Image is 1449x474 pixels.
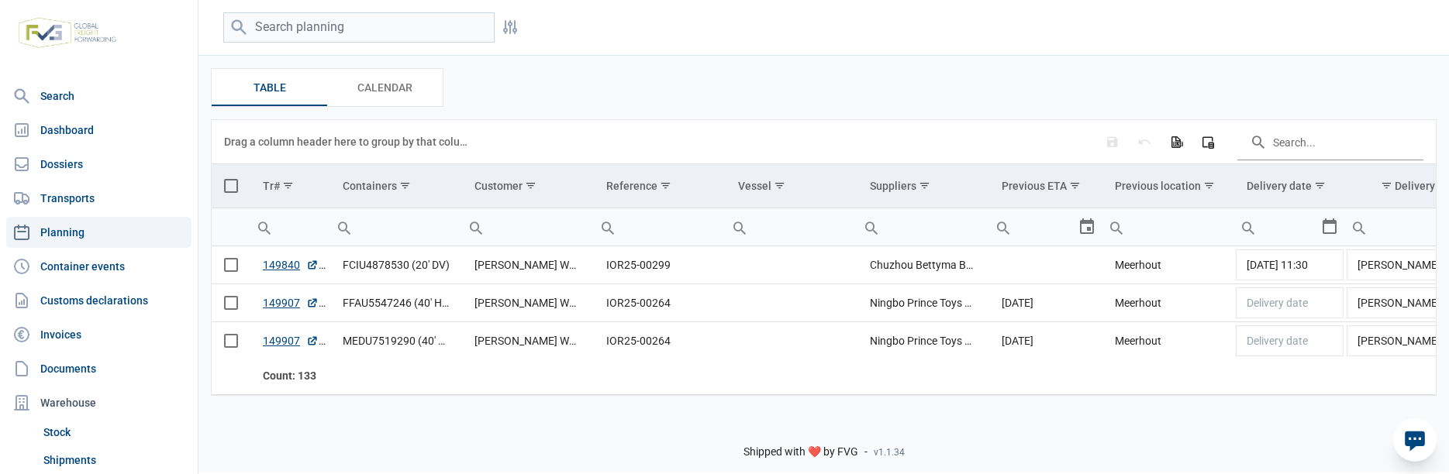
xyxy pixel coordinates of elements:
[6,285,191,316] a: Customs declarations
[223,12,495,43] input: Search planning
[989,208,1017,246] div: Search box
[989,164,1102,208] td: Column Previous ETA
[330,208,358,246] div: Search box
[1234,208,1345,246] td: Filter cell
[462,208,594,246] input: Filter cell
[594,284,726,322] td: IOR25-00264
[606,180,657,192] div: Reference
[1234,208,1320,246] input: Filter cell
[989,284,1102,322] td: [DATE]
[857,164,989,208] td: Column Suppliers
[330,164,462,208] td: Column Containers
[1102,246,1234,284] td: Meerhout
[870,180,916,192] div: Suppliers
[864,445,868,459] span: -
[250,208,278,246] div: Search box
[6,387,191,418] div: Warehouse
[462,208,490,246] div: Search box
[6,319,191,350] a: Invoices
[774,180,785,191] span: Show filter options for column 'Vessel'
[224,296,238,310] div: Select row
[726,164,857,208] td: Column Vessel
[250,164,330,208] td: Column Tr#
[1381,180,1392,191] span: Show filter options for column 'Delivery location'
[6,183,191,214] a: Transports
[263,257,319,273] a: 149840
[857,284,989,322] td: Ningbo Prince Toys Co., Ltd.
[1078,208,1096,246] div: Select
[1002,180,1067,192] div: Previous ETA
[224,120,1423,163] div: Data grid toolbar
[263,333,319,349] a: 149907
[1162,128,1190,156] div: Export all data to Excel
[594,322,726,360] td: IOR25-00264
[224,334,238,348] div: Select row
[282,180,294,191] span: Show filter options for column 'Tr#'
[224,179,238,193] div: Select all
[743,445,858,459] span: Shipped with ❤️ by FVG
[525,180,536,191] span: Show filter options for column 'Customer'
[989,322,1102,360] td: [DATE]
[1314,180,1326,191] span: Show filter options for column 'Delivery date'
[1203,180,1215,191] span: Show filter options for column 'Previous location'
[343,180,397,192] div: Containers
[330,208,462,246] input: Filter cell
[1102,208,1234,246] input: Filter cell
[726,208,857,246] input: Filter cell
[1247,259,1308,271] span: [DATE] 11:30
[250,208,330,246] input: Filter cell
[1194,128,1222,156] div: Column Chooser
[462,284,594,322] td: BergHOFF Worldwide NV
[224,258,238,272] div: Select row
[224,129,473,154] div: Drag a column header here to group by that column
[6,251,191,282] a: Container events
[263,295,319,311] a: 149907
[1247,180,1312,192] div: Delivery date
[263,180,280,192] div: Tr#
[857,246,989,284] td: Chuzhou Bettyma Baby Carrier Co., Ltd.
[330,322,462,360] td: MEDU7519290 (40' HQ)
[738,180,771,192] div: Vessel
[594,246,726,284] td: IOR25-00299
[1069,180,1081,191] span: Show filter options for column 'Previous ETA'
[660,180,671,191] span: Show filter options for column 'Reference'
[254,78,286,97] span: Table
[6,217,191,248] a: Planning
[1102,322,1234,360] td: Meerhout
[1102,164,1234,208] td: Column Previous location
[462,322,594,360] td: BergHOFF Worldwide NV
[37,446,191,474] a: Shipments
[1320,208,1339,246] div: Select
[1234,164,1345,208] td: Column Delivery date
[330,246,462,284] td: FCIU4878530 (20' DV)
[6,353,191,384] a: Documents
[474,180,523,192] div: Customer
[462,164,594,208] td: Column Customer
[330,284,462,322] td: FFAU5547246 (40' HQ)
[857,208,989,246] input: Filter cell
[919,180,930,191] span: Show filter options for column 'Suppliers'
[1115,180,1201,192] div: Previous location
[6,115,191,146] a: Dashboard
[594,208,622,246] div: Search box
[6,81,191,112] a: Search
[594,208,726,246] input: Filter cell
[1234,208,1262,246] div: Search box
[37,418,191,446] a: Stock
[263,368,318,383] div: Tr# Count: 133
[1247,297,1308,309] span: Delivery date
[12,12,122,54] img: FVG - Global freight forwarding
[594,164,726,208] td: Column Reference
[857,208,885,246] div: Search box
[1102,208,1130,246] div: Search box
[6,149,191,180] a: Dossiers
[989,208,1077,246] input: Filter cell
[1102,284,1234,322] td: Meerhout
[874,446,905,459] span: v1.1.34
